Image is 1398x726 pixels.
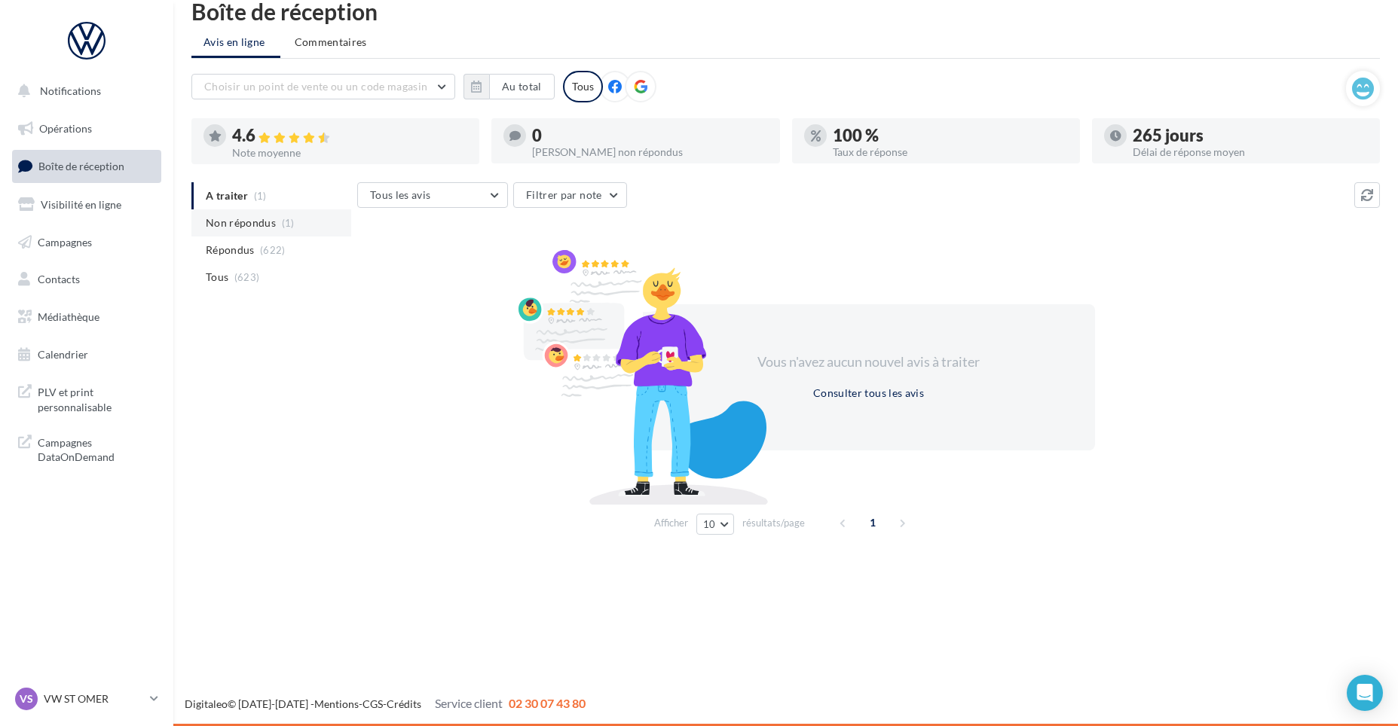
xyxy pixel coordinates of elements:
span: Campagnes [38,235,92,248]
span: VS [20,691,33,706]
span: 02 30 07 43 80 [509,696,586,710]
a: Calendrier [9,339,164,371]
div: Note moyenne [232,148,467,158]
div: Tous [563,71,603,102]
span: Tous les avis [370,188,431,201]
span: Calendrier [38,348,88,361]
span: (622) [260,244,286,256]
span: 10 [703,518,716,530]
button: Notifications [9,75,158,107]
span: © [DATE]-[DATE] - - - [185,697,586,710]
span: Opérations [39,122,92,135]
a: Visibilité en ligne [9,189,164,221]
span: Campagnes DataOnDemand [38,432,155,465]
button: Consulter tous les avis [807,384,930,402]
span: Service client [435,696,503,710]
div: [PERSON_NAME] non répondus [532,147,767,157]
a: Mentions [314,697,359,710]
div: Open Intercom Messenger [1347,675,1383,711]
a: CGS [363,697,383,710]
a: Campagnes DataOnDemand [9,426,164,471]
p: VW ST OMER [44,691,144,706]
div: 265 jours [1133,127,1368,144]
span: Afficher [654,516,688,530]
button: 10 [696,514,735,535]
span: Tous [206,270,228,285]
div: 0 [532,127,767,144]
span: Répondus [206,243,255,258]
div: Délai de réponse moyen [1133,147,1368,157]
div: 4.6 [232,127,467,145]
button: Au total [463,74,555,99]
span: Boîte de réception [38,160,124,172]
div: Taux de réponse [833,147,1068,157]
div: Vous n'avez aucun nouvel avis à traiter [739,352,999,372]
a: Boîte de réception [9,150,164,182]
span: résultats/page [742,516,805,530]
span: Commentaires [295,35,367,50]
button: Au total [489,74,555,99]
button: Tous les avis [357,182,508,208]
span: Visibilité en ligne [41,198,121,211]
button: Filtrer par note [513,182,627,208]
span: 1 [861,511,885,535]
a: Contacts [9,264,164,295]
a: Médiathèque [9,301,164,333]
a: Campagnes [9,227,164,258]
span: (623) [234,271,260,283]
span: PLV et print personnalisable [38,382,155,414]
a: Opérations [9,113,164,145]
span: Non répondus [206,215,276,230]
a: VS VW ST OMER [12,685,161,713]
div: 100 % [833,127,1068,144]
a: Digitaleo [185,697,228,710]
a: Crédits [387,697,421,710]
span: Contacts [38,273,80,285]
a: PLV et print personnalisable [9,376,164,420]
span: (1) [282,217,295,229]
span: Notifications [40,84,101,97]
span: Médiathèque [38,310,99,323]
button: Choisir un point de vente ou un code magasin [191,74,455,99]
span: Choisir un point de vente ou un code magasin [204,80,427,93]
